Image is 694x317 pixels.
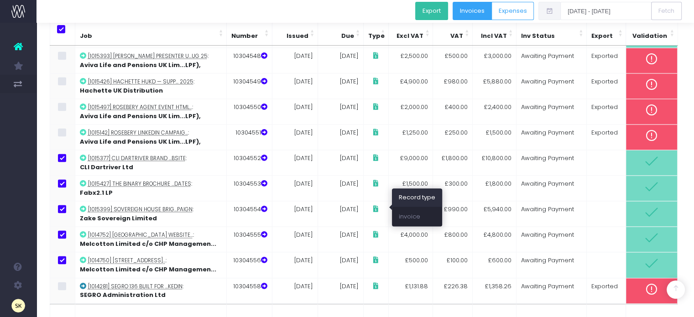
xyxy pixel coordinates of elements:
[388,278,433,303] td: £1,131.88
[226,150,272,176] td: 10304552
[586,48,626,73] td: Exported
[318,176,363,201] td: [DATE]
[433,99,473,125] td: £400.00
[88,231,193,239] abbr: [1014752] 55 Spring Gardens Website
[388,48,433,73] td: £2,500.00
[415,2,448,20] button: Export
[75,176,226,201] td: :
[318,73,363,99] td: [DATE]
[433,125,473,150] td: £250.00
[626,21,678,46] th: Validation: Activate to sort: Activate to sort
[318,252,363,278] td: [DATE]
[80,31,92,41] span: Job
[453,2,492,20] button: Invoices
[651,2,682,20] button: Fetch
[272,73,318,99] td: [DATE]
[586,99,626,125] td: Exported
[88,283,183,290] abbr: [1014281] SEGRO 136 Built for more Linkedin
[392,207,442,227] div: invoice
[587,21,626,46] th: Export: Activate to sort: Activate to sort
[75,48,226,73] td: :
[388,176,433,201] td: £1,500.00
[516,176,586,201] td: Awaiting Payment
[388,252,433,278] td: £500.00
[75,21,226,46] th: Job: Activate to sort: Activate to sort
[586,125,626,150] td: Exported
[226,99,272,125] td: 10304550
[88,52,208,60] abbr: [1015393] Rosebery presenter updates July - Aug 25
[318,278,363,303] td: [DATE]
[392,188,442,207] h3: Record type
[472,99,516,125] td: £2,400.00
[318,227,363,252] td: [DATE]
[272,201,318,227] td: [DATE]
[586,73,626,99] td: Exported
[80,214,157,223] strong: Zake Sovereign Limited
[88,206,193,213] abbr: [1015399] Sovereign House Brighton Brand and Campaign
[88,104,192,111] abbr: [1015497] Rosebery Agent Event HTML
[272,99,318,125] td: [DATE]
[88,155,186,162] abbr: [1015377] CLI Dartriver Brand and Website
[80,188,113,197] strong: Fabx2.1 LP
[75,73,226,99] td: :
[388,99,433,125] td: £2,000.00
[341,31,354,41] span: Due
[472,227,516,252] td: £4,800.00
[75,227,226,252] td: :
[318,201,363,227] td: [DATE]
[433,73,473,99] td: £980.00
[80,137,201,146] strong: Aviva Life and Pensions UK Lim...LPF),
[516,278,586,303] td: Awaiting Payment
[516,252,586,278] td: Awaiting Payment
[433,176,473,201] td: £300.00
[516,48,586,73] td: Awaiting Payment
[75,150,226,176] td: :
[516,73,586,99] td: Awaiting Payment
[226,201,272,227] td: 10304554
[226,227,272,252] td: 10304555
[388,73,433,99] td: £4,900.00
[318,150,363,176] td: [DATE]
[272,48,318,73] td: [DATE]
[272,150,318,176] td: [DATE]
[272,278,318,303] td: [DATE]
[632,31,667,41] span: Validation
[433,278,473,303] td: £226.38
[560,2,652,20] input: Select date range
[516,201,586,227] td: Awaiting Payment
[473,21,517,46] th: Incl VAT: Activate to sort: Activate to sort
[450,31,463,41] span: VAT
[591,31,613,41] span: Export
[226,278,272,303] td: 10304558
[491,2,534,20] button: Expenses
[11,299,25,312] img: images/default_profile_image.png
[433,48,473,73] td: £500.00
[472,278,516,303] td: £1,358.26
[397,31,423,41] span: Excl VAT
[88,129,188,136] abbr: [1015142] Rosebery LinkedIn campaign
[88,180,191,187] abbr: [1015427] The Binary Brochure and Website updates
[363,21,388,46] th: Type: Activate to sort: Activate to sort
[226,21,272,46] th: Number: Activate to sort: Activate to sort
[318,21,363,46] th: Due: Activate to sort: Activate to sort
[226,176,272,201] td: 10304553
[80,61,201,69] strong: Aviva Life and Pensions UK Lim...LPF),
[272,176,318,201] td: [DATE]
[388,150,433,176] td: £9,000.00
[472,252,516,278] td: £600.00
[433,150,473,176] td: £1,800.00
[75,201,226,227] td: :
[472,201,516,227] td: £5,940.00
[80,163,133,171] strong: CLI Dartriver Ltd
[226,48,272,73] td: 10304548
[388,125,433,150] td: £1,250.00
[472,73,516,99] td: £5,880.00
[516,21,586,46] th: Inv Status: Activate to sort: Activate to sort
[318,125,363,150] td: [DATE]
[318,99,363,125] td: [DATE]
[388,201,433,227] td: £4,950.00
[472,125,516,150] td: £1,500.00
[75,99,226,125] td: :
[433,201,473,227] td: £990.00
[388,227,433,252] td: £4,000.00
